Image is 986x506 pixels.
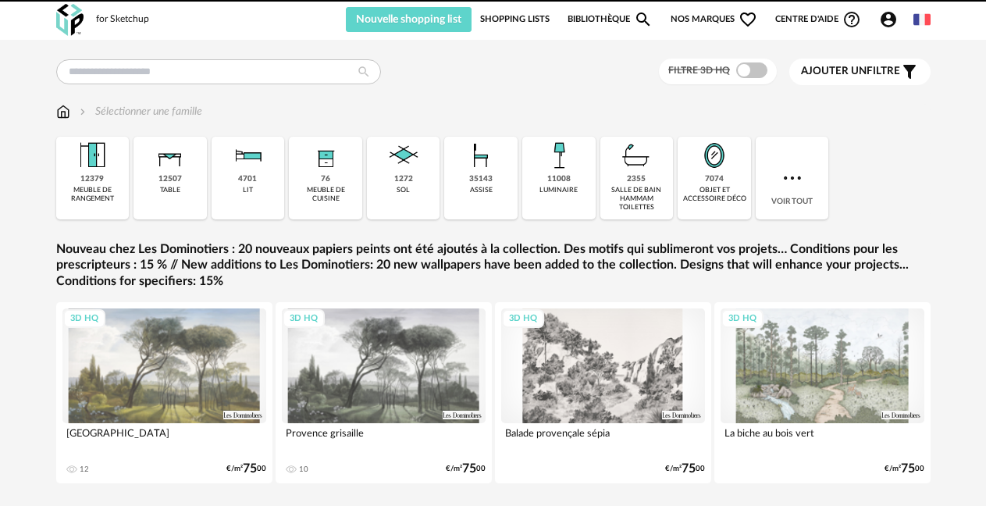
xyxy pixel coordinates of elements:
[294,186,358,204] div: meuble de cuisine
[714,302,931,483] a: 3D HQ La biche au bois vert €/m²7500
[618,137,655,174] img: Salle%20de%20bain.png
[397,186,410,194] div: sol
[739,10,757,29] span: Heart Outline icon
[282,423,486,454] div: Provence grisaille
[321,174,330,184] div: 76
[226,464,266,474] div: €/m² 00
[80,174,104,184] div: 12379
[56,4,84,36] img: OXP
[605,186,669,212] div: salle de bain hammam toilettes
[696,137,733,174] img: Miroir.png
[721,309,764,329] div: 3D HQ
[307,137,344,174] img: Rangement.png
[721,423,924,454] div: La biche au bois vert
[682,186,746,204] div: objet et accessoire déco
[540,137,578,174] img: Luminaire.png
[671,7,758,32] span: Nos marques
[879,10,905,29] span: Account Circle icon
[77,104,202,119] div: Sélectionner une famille
[780,166,805,191] img: more.7b13dc1.svg
[682,464,696,474] span: 75
[283,309,325,329] div: 3D HQ
[539,186,578,194] div: luminaire
[801,66,867,77] span: Ajouter un
[61,186,125,204] div: meuble de rangement
[394,174,413,184] div: 1272
[356,14,461,25] span: Nouvelle shopping list
[56,302,272,483] a: 3D HQ [GEOGRAPHIC_DATA] 12 €/m²7500
[96,13,149,26] div: for Sketchup
[627,174,646,184] div: 2355
[665,464,705,474] div: €/m² 00
[346,7,472,32] button: Nouvelle shopping list
[668,66,730,75] span: Filtre 3D HQ
[446,464,486,474] div: €/m² 00
[775,10,862,29] span: Centre d'aideHelp Circle Outline icon
[495,302,711,483] a: 3D HQ Balade provençale sépia €/m²7500
[901,464,915,474] span: 75
[469,174,493,184] div: 35143
[879,10,898,29] span: Account Circle icon
[470,186,493,194] div: assise
[63,309,105,329] div: 3D HQ
[229,137,266,174] img: Literie.png
[385,137,422,174] img: Sol.png
[243,186,253,194] div: lit
[502,309,544,329] div: 3D HQ
[62,423,266,454] div: [GEOGRAPHIC_DATA]
[634,10,653,29] span: Magnify icon
[56,104,70,119] img: svg+xml;base64,PHN2ZyB3aWR0aD0iMTYiIGhlaWdodD0iMTciIHZpZXdCb3g9IjAgMCAxNiAxNyIgZmlsbD0ibm9uZSIgeG...
[80,465,89,474] div: 12
[462,464,476,474] span: 75
[900,62,919,81] span: Filter icon
[77,104,89,119] img: svg+xml;base64,PHN2ZyB3aWR0aD0iMTYiIGhlaWdodD0iMTYiIHZpZXdCb3g9IjAgMCAxNiAxNiIgZmlsbD0ibm9uZSIgeG...
[801,65,900,78] span: filtre
[238,174,257,184] div: 4701
[73,137,111,174] img: Meuble%20de%20rangement.png
[789,59,931,85] button: Ajouter unfiltre Filter icon
[462,137,500,174] img: Assise.png
[705,174,724,184] div: 7074
[158,174,182,184] div: 12507
[885,464,924,474] div: €/m² 00
[480,7,550,32] a: Shopping Lists
[501,423,705,454] div: Balade provençale sépia
[913,11,931,28] img: fr
[547,174,571,184] div: 11008
[160,186,180,194] div: table
[56,241,931,290] a: Nouveau chez Les Dominotiers : 20 nouveaux papiers peints ont été ajoutés à la collection. Des mo...
[276,302,492,483] a: 3D HQ Provence grisaille 10 €/m²7500
[243,464,257,474] span: 75
[568,7,653,32] a: BibliothèqueMagnify icon
[151,137,189,174] img: Table.png
[299,465,308,474] div: 10
[756,137,829,219] div: Voir tout
[842,10,861,29] span: Help Circle Outline icon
